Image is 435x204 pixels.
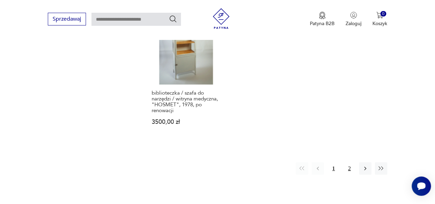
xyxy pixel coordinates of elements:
a: Ikona medaluPatyna B2B [310,12,335,27]
button: Sprzedawaj [48,13,86,25]
button: Patyna B2B [310,12,335,27]
button: Szukaj [169,15,177,23]
button: Zaloguj [346,12,361,27]
button: 1 [327,162,340,175]
img: Patyna - sklep z meblami i dekoracjami vintage [211,8,231,29]
p: Patyna B2B [310,20,335,27]
img: Ikona koszyka [376,12,383,19]
img: Ikona medalu [319,12,326,19]
button: 2 [343,162,356,175]
img: Ikonka użytkownika [350,12,357,19]
p: Zaloguj [346,20,361,27]
h3: biblioteczka / szafa do narzędzi / witryna medyczna, "HOSMET", 1978, po renowacji [152,90,220,114]
a: biblioteczka / szafa do narzędzi / witryna medyczna, "HOSMET", 1978, po renowacjibiblioteczka / s... [149,10,224,139]
p: 3500,00 zł [152,119,220,125]
a: Sprzedawaj [48,17,86,22]
p: Koszyk [372,20,387,27]
iframe: Smartsupp widget button [412,176,431,196]
div: 0 [380,11,386,17]
button: 0Koszyk [372,12,387,27]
